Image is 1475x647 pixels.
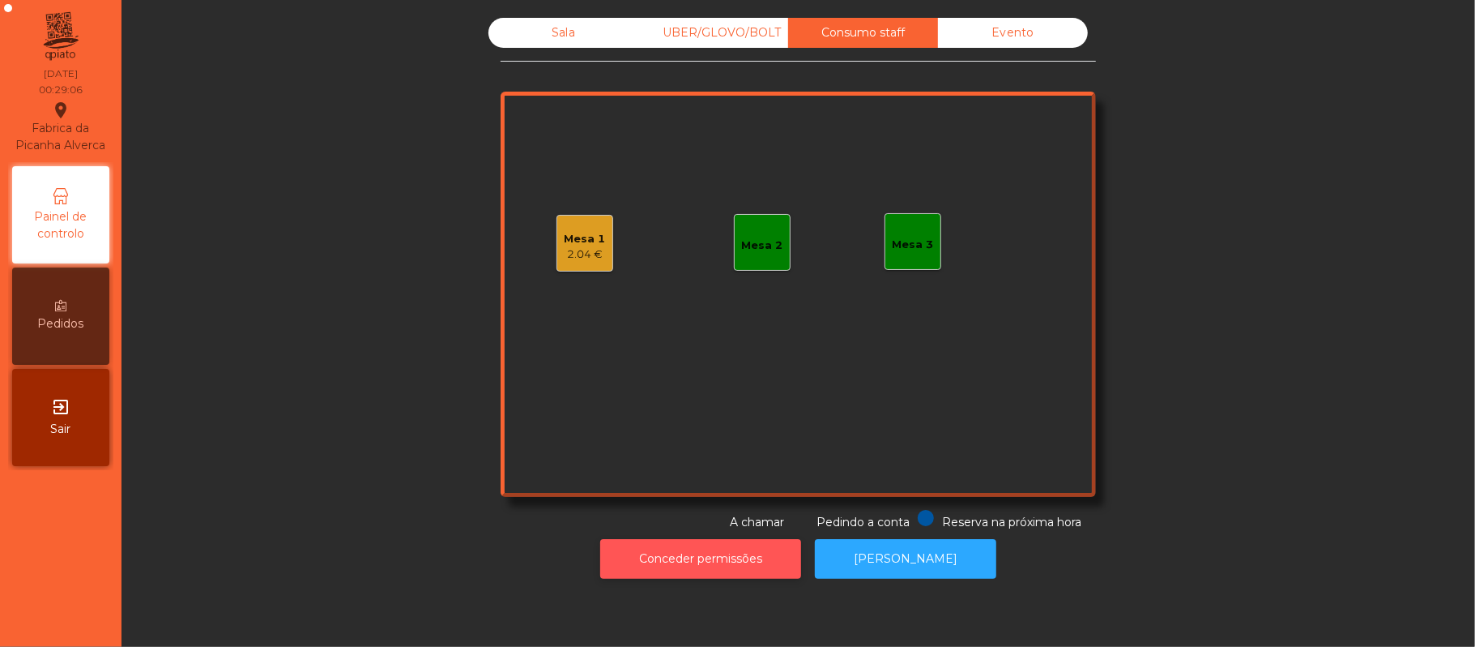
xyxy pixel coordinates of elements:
[39,83,83,97] div: 00:29:06
[638,18,788,48] div: UBER/GLOVO/BOLT
[788,18,938,48] div: Consumo staff
[51,101,70,120] i: location_on
[742,238,783,254] div: Mesa 2
[13,101,109,154] div: Fabrica da Picanha Alverca
[16,208,105,242] span: Painel de controlo
[815,539,996,579] button: [PERSON_NAME]
[938,18,1088,48] div: Evento
[44,66,78,81] div: [DATE]
[51,397,70,417] i: exit_to_app
[565,246,606,263] div: 2.04 €
[600,539,801,579] button: Conceder permissões
[40,8,80,65] img: qpiato
[942,515,1081,529] span: Reserva na próxima hora
[488,18,638,48] div: Sala
[565,231,606,247] div: Mesa 1
[51,421,71,438] span: Sair
[893,237,934,253] div: Mesa 3
[38,315,84,332] span: Pedidos
[816,515,910,529] span: Pedindo a conta
[730,515,784,529] span: A chamar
